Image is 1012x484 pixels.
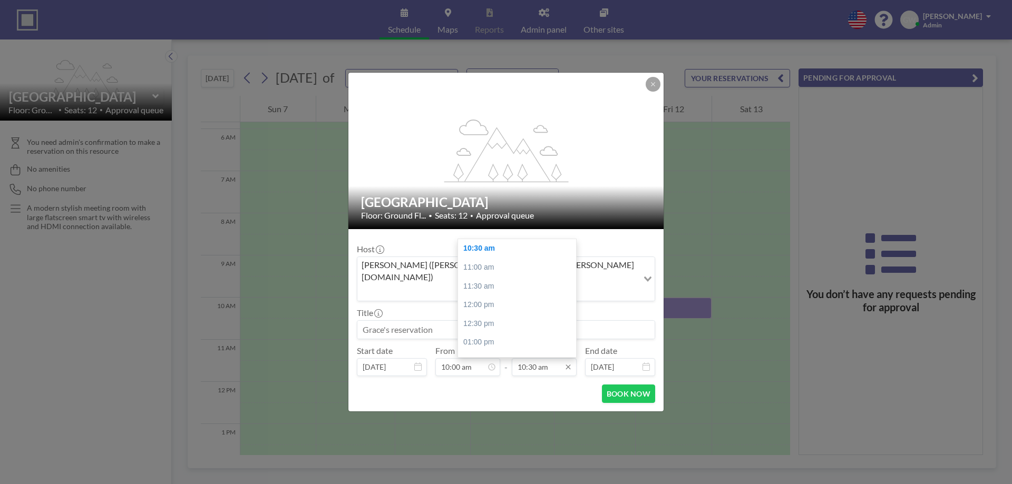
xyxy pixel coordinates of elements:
g: flex-grow: 1.2; [444,118,569,182]
span: Approval queue [476,210,534,221]
div: 11:30 am [458,277,581,296]
span: • [429,212,432,220]
span: • [470,212,473,219]
span: [PERSON_NAME] ([PERSON_NAME][EMAIL_ADDRESS][PERSON_NAME][DOMAIN_NAME]) [359,259,636,283]
span: - [504,349,508,372]
div: 01:00 pm [458,333,581,352]
button: BOOK NOW [602,384,655,403]
label: Start date [357,345,393,356]
label: Title [357,308,382,318]
input: Grace's reservation [357,321,655,339]
span: Seats: 12 [435,210,468,221]
div: 01:30 pm [458,352,581,371]
div: 11:00 am [458,258,581,277]
input: Search for option [358,285,637,299]
div: 12:30 pm [458,314,581,333]
label: Host [357,244,383,254]
span: Floor: Ground Fl... [361,210,426,221]
label: From [435,345,455,356]
div: 10:30 am [458,239,581,258]
div: 12:00 pm [458,295,581,314]
h2: [GEOGRAPHIC_DATA] [361,194,652,210]
label: End date [585,345,617,356]
div: Search for option [357,257,655,301]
